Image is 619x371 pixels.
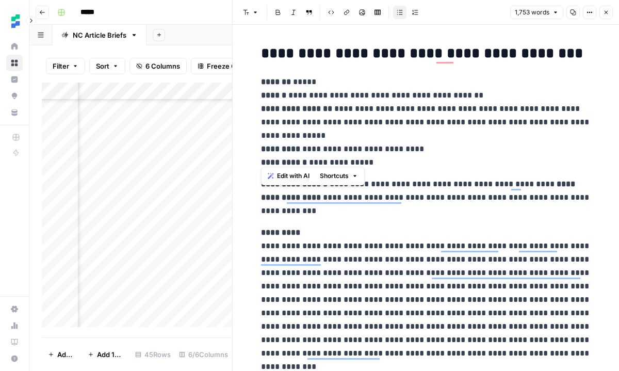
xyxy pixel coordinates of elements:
[6,12,25,30] img: Ten Speed Logo
[6,350,23,367] button: Help + Support
[515,8,549,17] span: 1,753 words
[6,301,23,317] a: Settings
[6,104,23,121] a: Your Data
[316,169,362,183] button: Shortcuts
[57,349,75,360] span: Add Row
[97,349,125,360] span: Add 10 Rows
[53,25,146,45] a: NC Article Briefs
[145,61,180,71] span: 6 Columns
[82,346,131,363] button: Add 10 Rows
[6,8,23,34] button: Workspace: Ten Speed
[207,61,260,71] span: Freeze Columns
[264,169,314,183] button: Edit with AI
[73,30,126,40] div: NC Article Briefs
[6,334,23,350] a: Learning Hub
[6,38,23,55] a: Home
[131,346,175,363] div: 45 Rows
[96,61,109,71] span: Sort
[42,346,82,363] button: Add Row
[6,88,23,104] a: Opportunities
[320,171,349,181] span: Shortcuts
[6,317,23,334] a: Usage
[6,55,23,71] a: Browse
[53,61,69,71] span: Filter
[191,58,267,74] button: Freeze Columns
[510,6,563,19] button: 1,753 words
[129,58,187,74] button: 6 Columns
[175,346,232,363] div: 6/6 Columns
[6,71,23,88] a: Insights
[89,58,125,74] button: Sort
[277,171,309,181] span: Edit with AI
[46,58,85,74] button: Filter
